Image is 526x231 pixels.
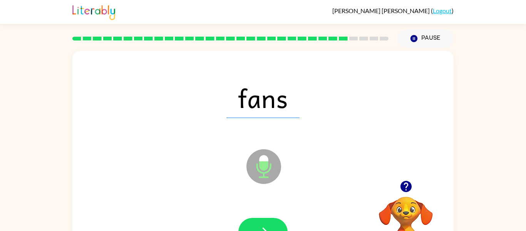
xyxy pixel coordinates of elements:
[226,78,300,118] span: fans
[398,30,454,47] button: Pause
[72,3,115,20] img: Literably
[332,7,431,14] span: [PERSON_NAME] [PERSON_NAME]
[332,7,454,14] div: ( )
[433,7,452,14] a: Logout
